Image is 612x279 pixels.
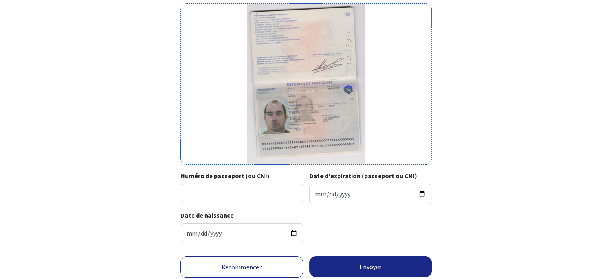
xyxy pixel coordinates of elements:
strong: Date d'expiration (passeport ou CNI) [309,172,417,180]
strong: Date de naissance [181,211,234,219]
strong: Numéro de passeport (ou CNI) [181,172,270,180]
img: nicco-stephane.png [247,4,365,164]
a: Recommencer [180,256,303,278]
button: Envoyer [309,256,432,277]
